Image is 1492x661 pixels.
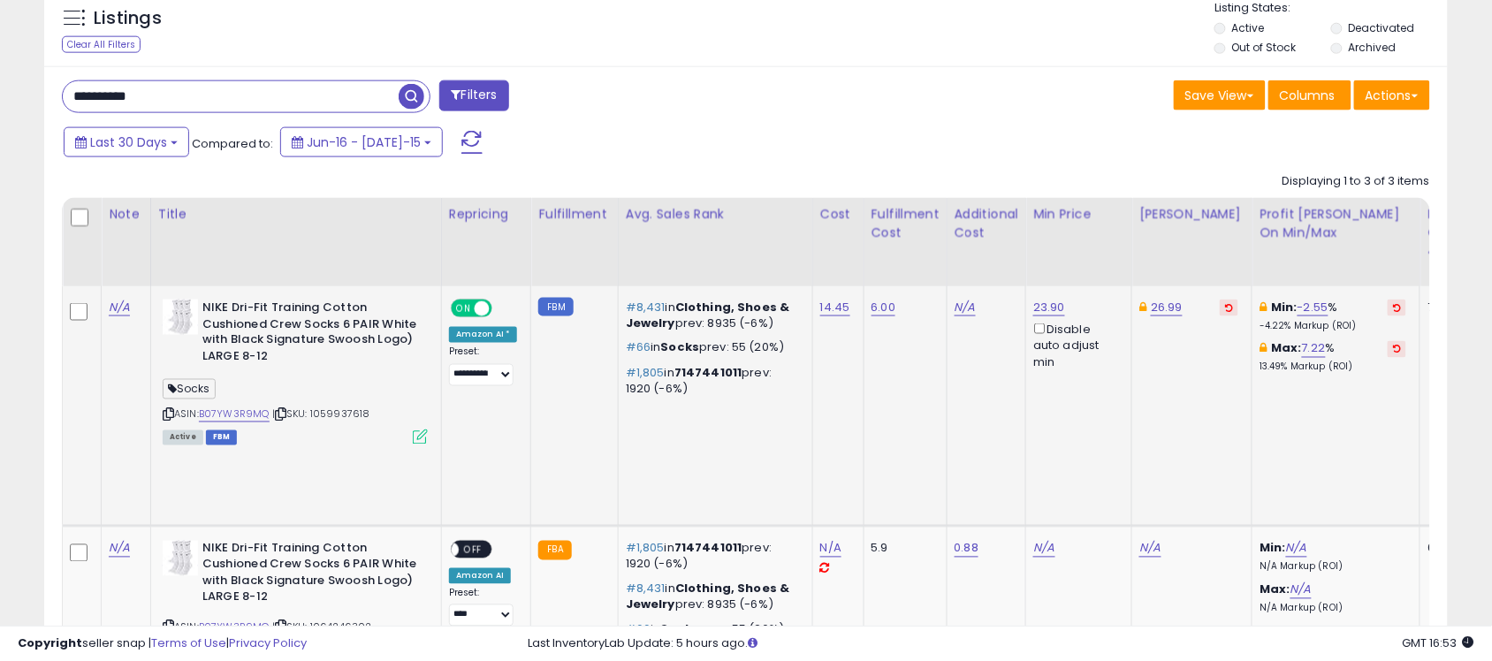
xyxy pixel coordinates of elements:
span: #8,431 [626,299,666,315]
a: 0.88 [955,540,979,558]
span: Clothing, Shoes & Jewelry [626,299,790,331]
a: N/A [820,540,841,558]
div: Avg. Sales Rank [626,205,805,224]
a: N/A [955,299,976,316]
b: Min: [1260,540,1286,557]
div: Min Price [1033,205,1124,224]
div: % [1260,300,1406,332]
div: Repricing [449,205,524,224]
a: N/A [1290,581,1312,599]
div: Amazon AI * [449,327,518,343]
span: OFF [459,542,487,557]
div: Last InventoryLab Update: 5 hours ago. [528,635,1474,652]
label: Active [1232,20,1265,35]
div: Title [158,205,434,224]
button: Save View [1174,80,1266,110]
p: N/A Markup (ROI) [1260,561,1406,574]
div: Amazon AI [449,568,511,584]
p: in prev: 1920 (-6%) [626,541,799,573]
span: 7147441011 [674,365,742,382]
div: 0 [1427,541,1482,557]
span: #1,805 [626,365,665,382]
span: 2025-08-15 16:53 GMT [1403,634,1474,651]
p: -4.22% Markup (ROI) [1260,320,1406,332]
span: Last 30 Days [90,133,167,151]
p: in prev: 8935 (-6%) [626,300,799,331]
div: Preset: [449,588,518,627]
span: Columns [1280,87,1336,104]
b: NIKE Dri-Fit Training Cotton Cushioned Crew Socks 6 PAIR White with Black Signature Swoosh Logo) ... [202,300,417,369]
button: Last 30 Days [64,127,189,157]
small: FBA [538,541,571,560]
b: Max: [1260,581,1290,598]
span: Compared to: [192,135,273,152]
button: Columns [1268,80,1351,110]
div: seller snap | | [18,635,307,652]
a: 26.99 [1151,299,1183,316]
div: Additional Cost [955,205,1019,242]
a: 6.00 [872,299,896,316]
span: Jun-16 - [DATE]-15 [307,133,421,151]
a: 7.22 [1302,340,1326,358]
b: Max: [1271,340,1302,357]
div: Fulfillable Quantity [1427,205,1488,242]
small: FBM [538,298,573,316]
button: Actions [1354,80,1430,110]
p: 13.49% Markup (ROI) [1260,361,1406,374]
a: -2.55 [1298,299,1328,316]
img: 41XT9KxFQtL._SL40_.jpg [163,541,198,576]
b: Min: [1271,299,1298,315]
div: Cost [820,205,856,224]
div: Clear All Filters [62,36,141,53]
a: N/A [1139,540,1161,558]
div: Fulfillment [538,205,610,224]
label: Deactivated [1349,20,1415,35]
div: 5.9 [872,541,933,557]
span: FBM [206,430,238,445]
span: Socks [661,339,700,356]
a: N/A [109,299,130,316]
p: in prev: 1920 (-6%) [626,366,799,398]
div: Displaying 1 to 3 of 3 items [1283,173,1430,190]
div: [PERSON_NAME] [1139,205,1245,224]
button: Filters [439,80,508,111]
a: 14.45 [820,299,850,316]
strong: Copyright [18,634,82,651]
div: ASIN: [163,300,428,443]
div: Note [109,205,143,224]
p: N/A Markup (ROI) [1260,603,1406,615]
div: 7 [1427,300,1482,315]
a: Privacy Policy [229,634,307,651]
span: Socks [163,379,216,399]
p: in prev: 55 (20%) [626,340,799,356]
div: Preset: [449,346,518,386]
a: Terms of Use [151,634,226,651]
div: % [1260,341,1406,374]
label: Archived [1349,40,1397,55]
label: Out of Stock [1232,40,1297,55]
a: B07YW3R9MQ [199,407,270,422]
b: NIKE Dri-Fit Training Cotton Cushioned Crew Socks 6 PAIR White with Black Signature Swoosh Logo) ... [202,541,417,611]
div: Fulfillment Cost [872,205,940,242]
h5: Listings [94,6,162,31]
div: Profit [PERSON_NAME] on Min/Max [1260,205,1412,242]
span: 7147441011 [674,540,742,557]
span: ON [453,301,475,316]
span: All listings currently available for purchase on Amazon [163,430,203,445]
div: Disable auto adjust min [1033,320,1118,371]
img: 41XT9KxFQtL._SL40_.jpg [163,300,198,335]
span: #8,431 [626,581,666,597]
span: OFF [490,301,518,316]
span: #1,805 [626,540,665,557]
th: The percentage added to the cost of goods (COGS) that forms the calculator for Min & Max prices. [1252,198,1420,286]
a: N/A [1033,540,1054,558]
span: #66 [626,339,651,356]
a: N/A [1286,540,1307,558]
a: 23.90 [1033,299,1065,316]
a: N/A [109,540,130,558]
span: | SKU: 1059937618 [272,407,370,422]
p: in prev: 8935 (-6%) [626,581,799,613]
button: Jun-16 - [DATE]-15 [280,127,443,157]
span: Clothing, Shoes & Jewelry [626,581,790,613]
